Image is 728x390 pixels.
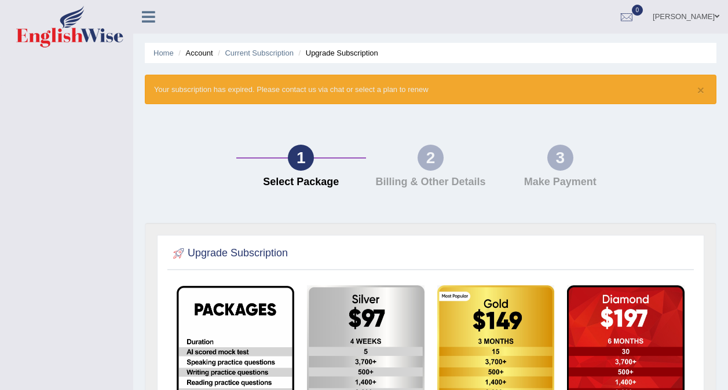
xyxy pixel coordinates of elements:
h2: Upgrade Subscription [170,245,288,262]
li: Account [175,47,213,58]
a: Home [153,49,174,57]
h4: Select Package [242,176,360,188]
h4: Make Payment [501,176,619,188]
div: Your subscription has expired. Please contact us via chat or select a plan to renew [145,75,716,104]
div: 1 [288,145,314,171]
div: 3 [547,145,573,171]
span: 0 [632,5,643,16]
div: 2 [418,145,444,171]
h4: Billing & Other Details [372,176,490,188]
a: Current Subscription [225,49,294,57]
li: Upgrade Subscription [296,47,378,58]
button: × [697,84,704,96]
